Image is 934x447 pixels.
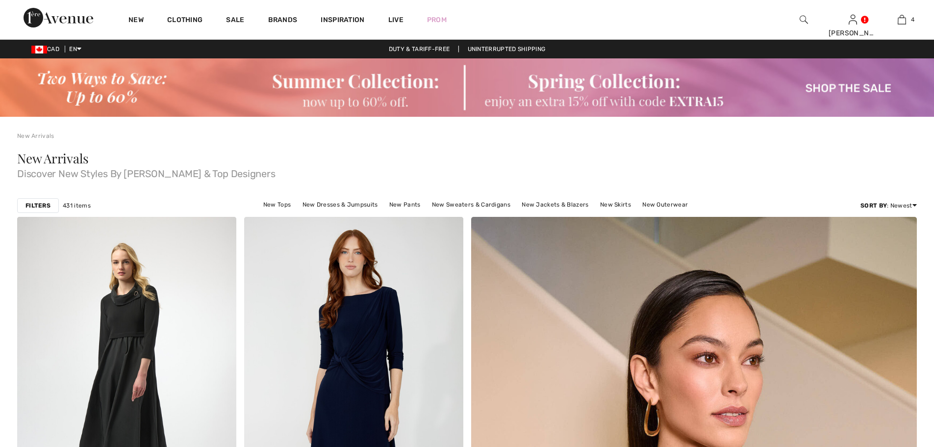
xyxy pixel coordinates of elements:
img: Canadian Dollar [31,46,47,53]
strong: Sort By [860,202,887,209]
iframe: Opens a widget where you can chat to one of our agents [872,373,924,398]
a: Sign In [849,15,857,24]
span: 4 [911,15,914,24]
img: My Bag [898,14,906,26]
a: Brands [268,16,298,26]
a: New Pants [384,198,426,211]
a: Prom [427,15,447,25]
a: New Arrivals [17,132,54,139]
a: New Sweaters & Cardigans [427,198,515,211]
span: CAD [31,46,63,53]
span: Discover New Styles By [PERSON_NAME] & Top Designers [17,165,917,179]
img: search the website [800,14,808,26]
strong: Filters [25,201,50,210]
span: 431 items [63,201,91,210]
a: New Outerwear [637,198,693,211]
div: : Newest [860,201,917,210]
span: Inspiration [321,16,364,26]
a: Sale [226,16,244,26]
a: New Jackets & Blazers [517,198,593,211]
a: New [128,16,144,26]
a: New Skirts [595,198,636,211]
img: 1ère Avenue [24,8,93,27]
a: Live [388,15,404,25]
a: 4 [878,14,926,26]
span: EN [69,46,81,53]
a: New Dresses & Jumpsuits [298,198,383,211]
div: [PERSON_NAME] [829,28,877,38]
span: New Arrivals [17,150,88,167]
a: Clothing [167,16,202,26]
a: New Tops [258,198,296,211]
img: My Info [849,14,857,26]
